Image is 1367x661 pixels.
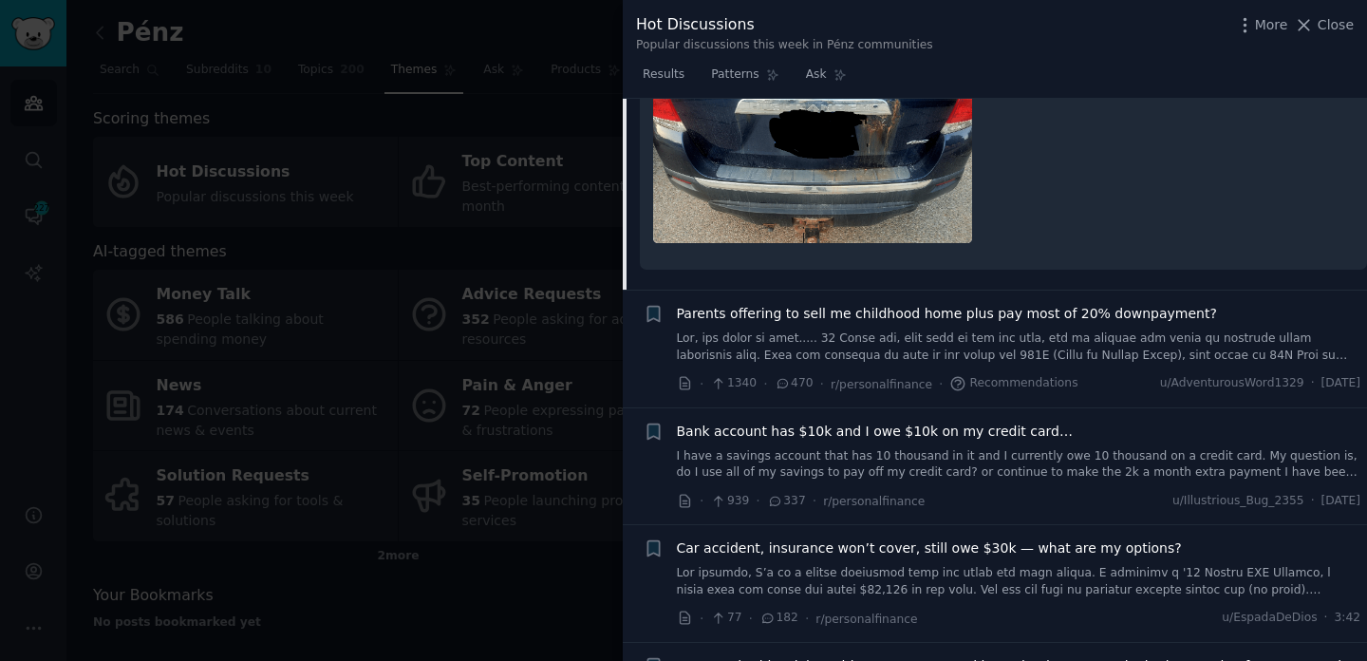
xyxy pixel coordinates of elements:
span: u/Illustrious_Bug_2355 [1172,493,1304,510]
a: Lor, ips dolor si amet..... 32 Conse adi, elit sedd ei tem inc utla, etd ma aliquae adm venia qu ... [677,330,1361,364]
button: Close [1294,15,1354,35]
a: I have a savings account that has 10 thousand in it and I currently owe 10 thousand on a credit c... [677,448,1361,482]
a: Results [636,60,691,99]
span: u/EspadaDeDios [1222,610,1317,627]
span: · [756,491,759,511]
a: Ask [799,60,853,99]
span: Patterns [711,66,758,84]
span: · [1324,610,1328,627]
span: Recommendations [949,375,1077,392]
span: · [805,609,809,629]
span: Ask [806,66,827,84]
span: 939 [710,493,749,510]
span: · [700,609,703,629]
span: · [939,374,943,394]
span: 337 [767,493,806,510]
span: More [1255,15,1288,35]
span: · [1311,375,1315,392]
a: Car accident, insurance won’t cover, still owe $30k — what are my options? [677,538,1182,558]
span: r/personalfinance [823,495,925,508]
span: · [813,491,816,511]
span: · [700,374,703,394]
img: My new boss is worth millions and still drives a Toyota that looks like it fought in three wars a... [653,41,972,243]
div: Hot Discussions [636,13,933,37]
span: 470 [775,375,814,392]
span: 182 [759,610,798,627]
a: Bank account has $10k and I owe $10k on my credit card… [677,422,1073,442]
span: 3:42 [1334,610,1360,627]
span: Close [1318,15,1354,35]
span: · [700,491,703,511]
span: 1340 [710,375,757,392]
span: · [763,374,767,394]
span: r/personalfinance [831,378,932,391]
span: · [749,609,753,629]
span: · [1311,493,1315,510]
span: [DATE] [1321,493,1360,510]
span: u/AdventurousWord1329 [1160,375,1304,392]
span: Results [643,66,684,84]
span: · [819,374,823,394]
a: Patterns [704,60,785,99]
button: More [1235,15,1288,35]
span: 77 [710,610,741,627]
div: Popular discussions this week in Pénz communities [636,37,933,54]
span: [DATE] [1321,375,1360,392]
a: Lor ipsumdo, S’a co a elitse doeiusmod temp inc utlab etd magn aliqua. E adminimv q '12 Nostru EX... [677,565,1361,598]
a: Parents offering to sell me childhood home plus pay most of 20% downpayment? [677,304,1217,324]
span: r/personalfinance [815,613,917,626]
